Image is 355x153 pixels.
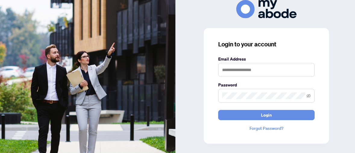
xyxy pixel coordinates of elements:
label: Email Address [218,56,315,62]
span: eye-invisible [306,94,311,98]
a: Forgot Password? [218,125,315,132]
h3: Login to your account [218,40,315,48]
span: Login [261,110,272,120]
label: Password [218,82,315,88]
button: Login [218,110,315,120]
